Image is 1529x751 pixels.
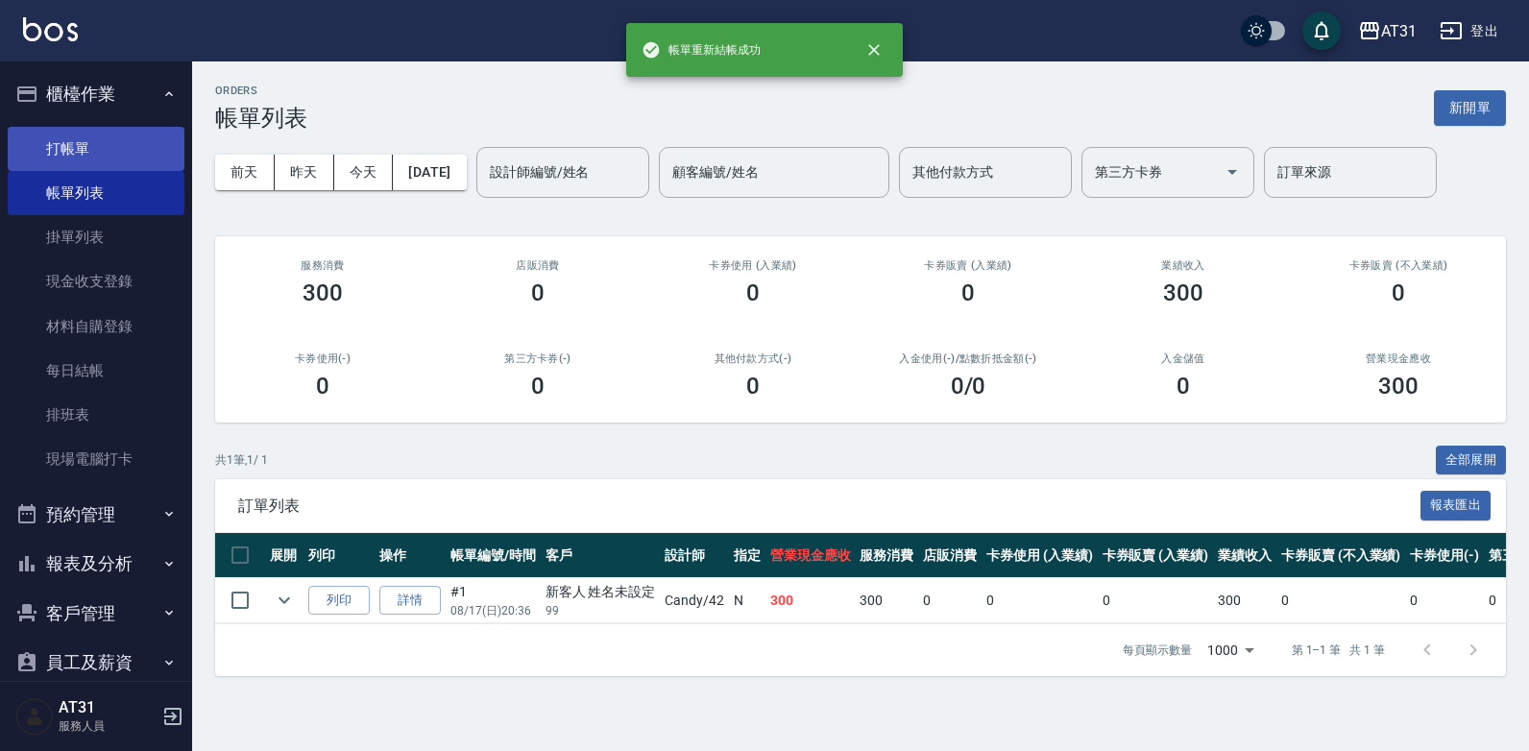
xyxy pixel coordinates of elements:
[1381,19,1417,43] div: AT31
[746,279,760,306] h3: 0
[1292,642,1385,659] p: 第 1–1 筆 共 1 筆
[8,349,184,393] a: 每日結帳
[303,533,375,578] th: 列印
[884,259,1053,272] h2: 卡券販賣 (入業績)
[215,155,275,190] button: 前天
[8,393,184,437] a: 排班表
[1420,496,1492,514] a: 報表匯出
[379,586,441,616] a: 詳情
[1098,578,1214,623] td: 0
[59,717,157,735] p: 服務人員
[270,586,299,615] button: expand row
[215,451,268,469] p: 共 1 筆, 1 / 1
[853,29,895,71] button: close
[855,578,918,623] td: 300
[446,533,541,578] th: 帳單編號/時間
[238,352,407,365] h2: 卡券使用(-)
[1276,578,1405,623] td: 0
[918,533,982,578] th: 店販消費
[1213,533,1276,578] th: 業績收入
[8,215,184,259] a: 掛單列表
[1099,352,1268,365] h2: 入金儲值
[450,602,536,619] p: 08/17 (日) 20:36
[1276,533,1405,578] th: 卡券販賣 (不入業績)
[982,533,1098,578] th: 卡券使用 (入業績)
[1434,98,1506,116] a: 新開單
[668,352,837,365] h2: 其他付款方式(-)
[275,155,334,190] button: 昨天
[1432,13,1506,49] button: 登出
[316,373,329,400] h3: 0
[729,578,765,623] td: N
[265,533,303,578] th: 展開
[855,533,918,578] th: 服務消費
[918,578,982,623] td: 0
[1392,279,1405,306] h3: 0
[765,578,856,623] td: 300
[1314,352,1483,365] h2: 營業現金應收
[446,578,541,623] td: #1
[1217,157,1248,187] button: Open
[8,304,184,349] a: 材料自購登錄
[1420,491,1492,521] button: 報表匯出
[746,373,760,400] h3: 0
[8,539,184,589] button: 報表及分析
[546,602,656,619] p: 99
[8,437,184,481] a: 現場電腦打卡
[8,259,184,303] a: 現金收支登錄
[1378,373,1419,400] h3: 300
[8,127,184,171] a: 打帳單
[215,105,307,132] h3: 帳單列表
[8,69,184,119] button: 櫃檯作業
[1213,578,1276,623] td: 300
[1405,578,1484,623] td: 0
[1098,533,1214,578] th: 卡券販賣 (入業績)
[1436,446,1507,475] button: 全部展開
[375,533,446,578] th: 操作
[59,698,157,717] h5: AT31
[1350,12,1424,51] button: AT31
[238,259,407,272] h3: 服務消費
[884,352,1053,365] h2: 入金使用(-) /點數折抵金額(-)
[660,533,729,578] th: 設計師
[961,279,975,306] h3: 0
[1302,12,1341,50] button: save
[23,17,78,41] img: Logo
[541,533,661,578] th: 客戶
[1405,533,1484,578] th: 卡券使用(-)
[642,40,761,60] span: 帳單重新結帳成功
[303,279,343,306] h3: 300
[1314,259,1483,272] h2: 卡券販賣 (不入業績)
[453,352,622,365] h2: 第三方卡券(-)
[8,589,184,639] button: 客戶管理
[531,279,545,306] h3: 0
[765,533,856,578] th: 營業現金應收
[729,533,765,578] th: 指定
[951,373,986,400] h3: 0 /0
[15,697,54,736] img: Person
[1434,90,1506,126] button: 新開單
[1200,624,1261,676] div: 1000
[393,155,466,190] button: [DATE]
[982,578,1098,623] td: 0
[660,578,729,623] td: Candy /42
[334,155,394,190] button: 今天
[308,586,370,616] button: 列印
[8,171,184,215] a: 帳單列表
[668,259,837,272] h2: 卡券使用 (入業績)
[1123,642,1192,659] p: 每頁顯示數量
[546,582,656,602] div: 新客人 姓名未設定
[8,638,184,688] button: 員工及薪資
[1099,259,1268,272] h2: 業績收入
[215,85,307,97] h2: ORDERS
[453,259,622,272] h2: 店販消費
[1163,279,1203,306] h3: 300
[238,497,1420,516] span: 訂單列表
[1177,373,1190,400] h3: 0
[531,373,545,400] h3: 0
[8,490,184,540] button: 預約管理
